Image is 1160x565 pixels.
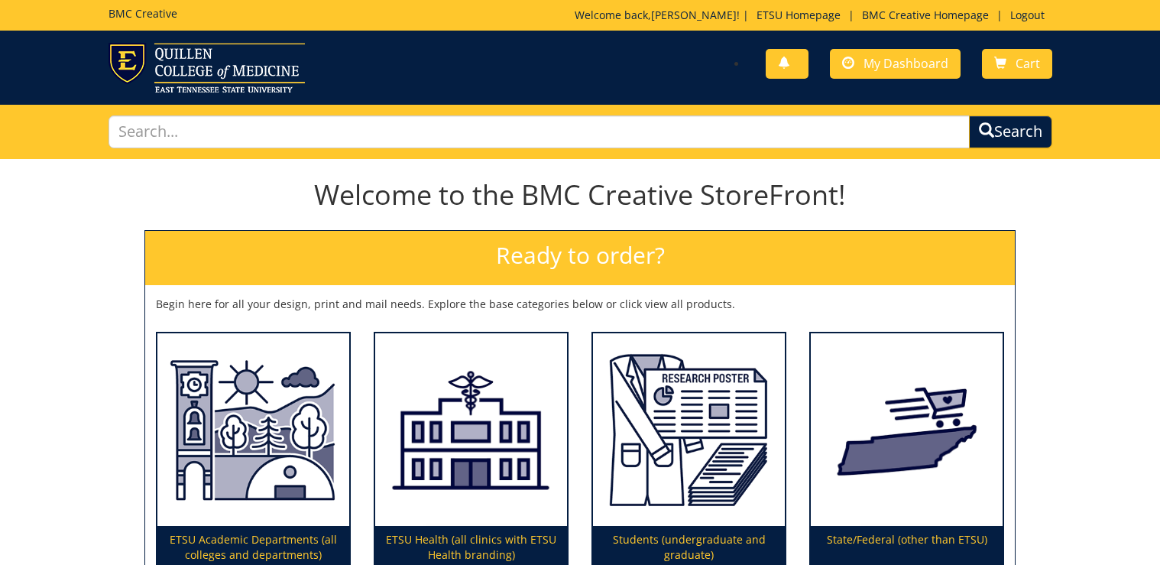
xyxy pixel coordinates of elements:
[109,115,970,148] input: Search...
[982,49,1052,79] a: Cart
[145,231,1015,285] h2: Ready to order?
[1016,55,1040,72] span: Cart
[157,333,349,527] img: ETSU Academic Departments (all colleges and departments)
[109,8,177,19] h5: BMC Creative
[156,297,1004,312] p: Begin here for all your design, print and mail needs. Explore the base categories below or click ...
[969,115,1052,148] button: Search
[864,55,948,72] span: My Dashboard
[1003,8,1052,22] a: Logout
[144,180,1016,210] h1: Welcome to the BMC Creative StoreFront!
[749,8,848,22] a: ETSU Homepage
[375,333,567,527] img: ETSU Health (all clinics with ETSU Health branding)
[109,43,305,93] img: ETSU logo
[811,333,1003,527] img: State/Federal (other than ETSU)
[830,49,961,79] a: My Dashboard
[854,8,996,22] a: BMC Creative Homepage
[593,333,785,527] img: Students (undergraduate and graduate)
[651,8,737,22] a: [PERSON_NAME]
[575,8,1052,23] p: Welcome back, ! | | |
